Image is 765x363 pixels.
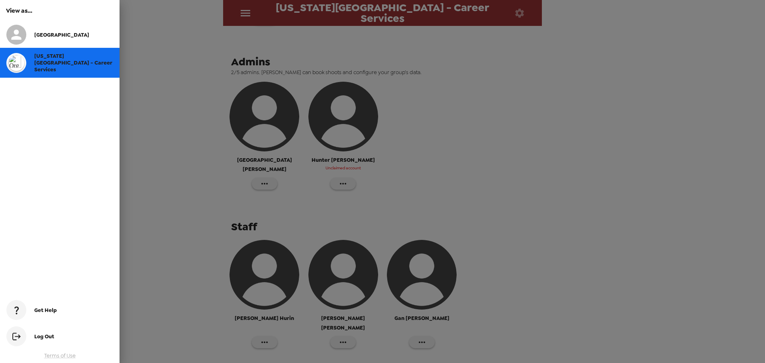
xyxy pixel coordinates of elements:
[8,55,24,71] img: org logo
[34,333,54,340] span: Log Out
[34,53,112,73] span: [US_STATE][GEOGRAPHIC_DATA] - Career Services
[6,6,114,16] h6: View as...
[34,307,57,314] span: Get Help
[44,352,76,359] a: Terms of Use
[34,31,89,38] span: [GEOGRAPHIC_DATA]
